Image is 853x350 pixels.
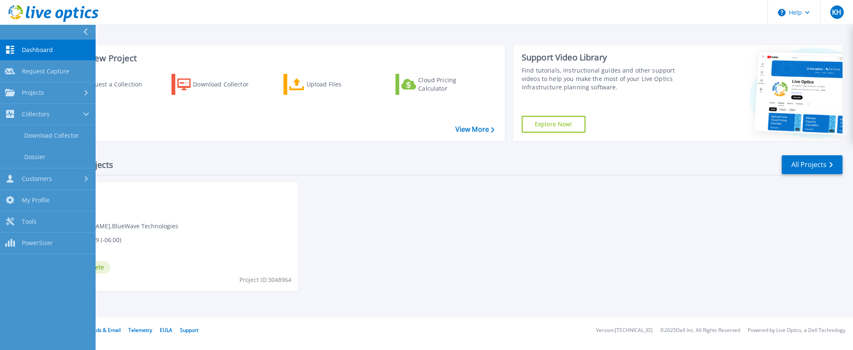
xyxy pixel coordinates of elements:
div: Find tutorials, instructional guides and other support videos to help you make the most of your L... [522,66,690,91]
div: Download Collector [193,76,260,93]
div: Cloud Pricing Calculator [418,76,485,93]
span: KH [832,9,841,16]
div: Support Video Library [522,52,690,63]
li: © 2025 Dell Inc. All Rights Reserved [660,328,740,333]
li: Powered by Live Optics, a Dell Technology [748,328,845,333]
span: Request Capture [22,68,69,75]
span: Tools [22,218,36,225]
a: All Projects [782,155,843,174]
div: Upload Files [307,76,374,93]
span: Optical Prime [63,187,293,196]
a: Request a Collection [60,74,153,95]
span: Customers [22,175,52,183]
a: Ads & Email [93,326,121,334]
li: Version: [TECHNICAL_ID] [596,328,653,333]
a: View More [455,125,494,133]
a: Support [180,326,198,334]
a: Cloud Pricing Calculator [395,74,489,95]
span: PowerSizer [22,239,53,247]
span: Collectors [22,110,49,118]
span: Dashboard [22,46,53,54]
a: Explore Now! [522,116,585,133]
a: Download Collector [172,74,265,95]
span: Projects [22,89,44,97]
div: Request a Collection [83,76,151,93]
span: My Profile [22,196,49,204]
a: EULA [160,326,172,334]
a: Telemetry [128,326,152,334]
span: Project ID: 3048964 [239,275,291,285]
a: Upload Files [283,74,377,95]
h3: Start a New Project [60,54,494,63]
span: [PERSON_NAME] , BlueWave Technologies [63,222,178,231]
